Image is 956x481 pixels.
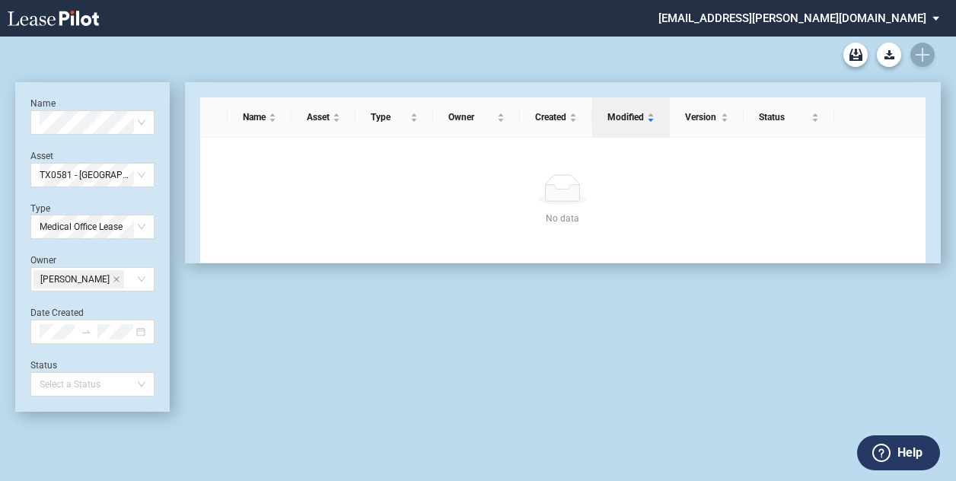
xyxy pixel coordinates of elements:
div: No data [218,211,907,226]
span: Owner [448,110,494,125]
span: Version [685,110,718,125]
span: Status [759,110,808,125]
th: Name [228,97,292,138]
span: [PERSON_NAME] [40,271,110,288]
label: Help [897,443,923,463]
th: Status [744,97,834,138]
label: Status [30,360,57,371]
label: Type [30,203,50,214]
label: Date Created [30,307,84,318]
th: Owner [433,97,520,138]
span: swap-right [81,327,91,337]
label: Asset [30,151,53,161]
md-menu: Download Blank Form List [872,43,906,67]
span: TX0581 - Bay Area Professional Plaza [40,164,145,186]
th: Asset [292,97,355,138]
button: Help [857,435,940,470]
th: Created [520,97,592,138]
span: Modified [607,110,644,125]
button: Download Blank Form [877,43,901,67]
th: Version [670,97,744,138]
label: Name [30,98,56,109]
span: to [81,327,91,337]
span: Sue Sherman [33,270,124,288]
span: Medical Office Lease [40,215,145,238]
span: Type [371,110,407,125]
span: Name [243,110,266,125]
th: Type [355,97,433,138]
a: Archive [843,43,868,67]
span: Created [535,110,566,125]
span: close [113,276,120,283]
label: Owner [30,255,56,266]
span: Asset [307,110,330,125]
th: Modified [592,97,670,138]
